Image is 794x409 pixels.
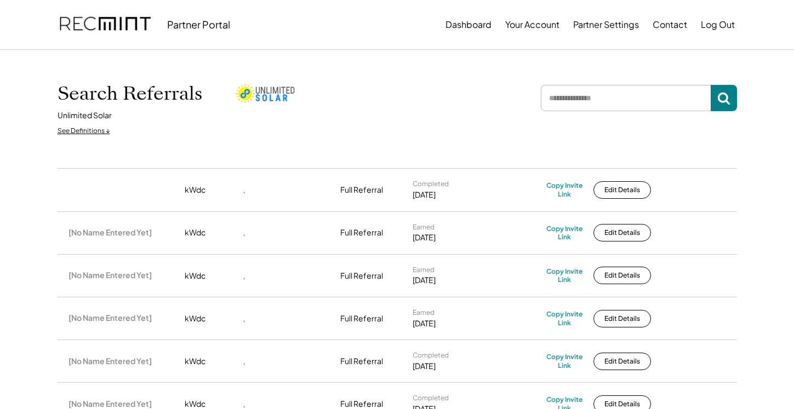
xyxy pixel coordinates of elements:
[413,266,435,274] div: Earned
[653,14,687,36] button: Contact
[340,227,383,238] div: Full Referral
[58,126,110,136] div: See Definitions ↓
[60,6,151,43] img: recmint-logotype%403x.png
[593,310,651,327] button: Edit Details
[68,227,152,237] div: [No Name Entered Yet]
[413,394,449,402] div: Completed
[58,82,202,105] h1: Search Referrals
[185,313,237,324] div: kWdc
[243,186,245,195] div: ,
[593,181,651,199] button: Edit Details
[593,267,651,284] button: Edit Details
[546,224,582,241] div: Copy Invite Link
[413,361,436,372] div: [DATE]
[340,185,383,195] div: Full Referral
[413,351,449,360] div: Completed
[243,400,245,409] div: ,
[340,356,383,367] div: Full Referral
[413,189,436,200] div: [DATE]
[68,399,152,408] div: [No Name Entered Yet]
[413,223,435,232] div: Earned
[68,356,152,366] div: [No Name Entered Yet]
[185,270,237,281] div: kWdc
[413,275,436,286] div: [DATE]
[340,270,383,281] div: Full Referral
[701,14,735,36] button: Log Out
[413,318,436,329] div: [DATE]
[68,313,152,322] div: [No Name Entered Yet]
[413,232,436,243] div: [DATE]
[235,84,295,103] img: unlimited-solar.png
[546,310,582,327] div: Copy Invite Link
[185,185,237,195] div: kWdc
[573,14,639,36] button: Partner Settings
[546,353,582,370] div: Copy Invite Link
[243,315,245,324] div: ,
[593,224,651,241] button: Edit Details
[68,270,152,280] div: [No Name Entered Yet]
[243,358,245,366] div: ,
[546,267,582,284] div: Copy Invite Link
[243,229,245,238] div: ,
[185,227,237,238] div: kWdc
[167,18,230,31] div: Partner Portal
[413,180,449,188] div: Completed
[340,313,383,324] div: Full Referral
[243,272,245,281] div: ,
[185,356,237,367] div: kWdc
[505,14,559,36] button: Your Account
[445,14,492,36] button: Dashboard
[593,353,651,370] button: Edit Details
[546,181,582,198] div: Copy Invite Link
[413,308,435,317] div: Earned
[58,110,112,121] div: Unlimited Solar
